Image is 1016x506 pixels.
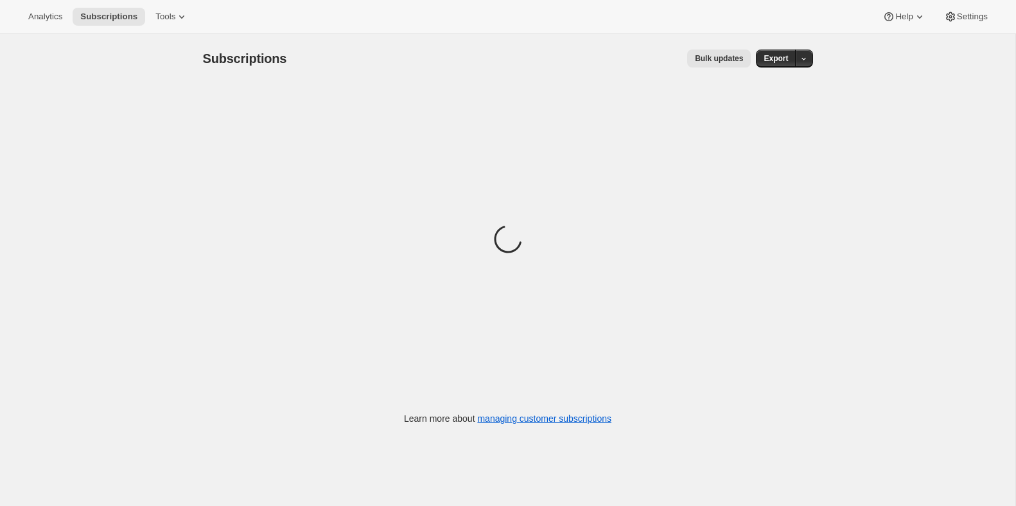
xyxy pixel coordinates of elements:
[28,12,62,22] span: Analytics
[936,8,995,26] button: Settings
[80,12,137,22] span: Subscriptions
[695,53,743,64] span: Bulk updates
[756,50,796,68] button: Export
[687,50,751,68] button: Bulk updates
[203,51,287,66] span: Subscriptions
[957,12,988,22] span: Settings
[477,413,611,424] a: managing customer subscriptions
[21,8,70,26] button: Analytics
[404,412,611,425] p: Learn more about
[148,8,196,26] button: Tools
[764,53,788,64] span: Export
[73,8,145,26] button: Subscriptions
[875,8,933,26] button: Help
[155,12,175,22] span: Tools
[895,12,913,22] span: Help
